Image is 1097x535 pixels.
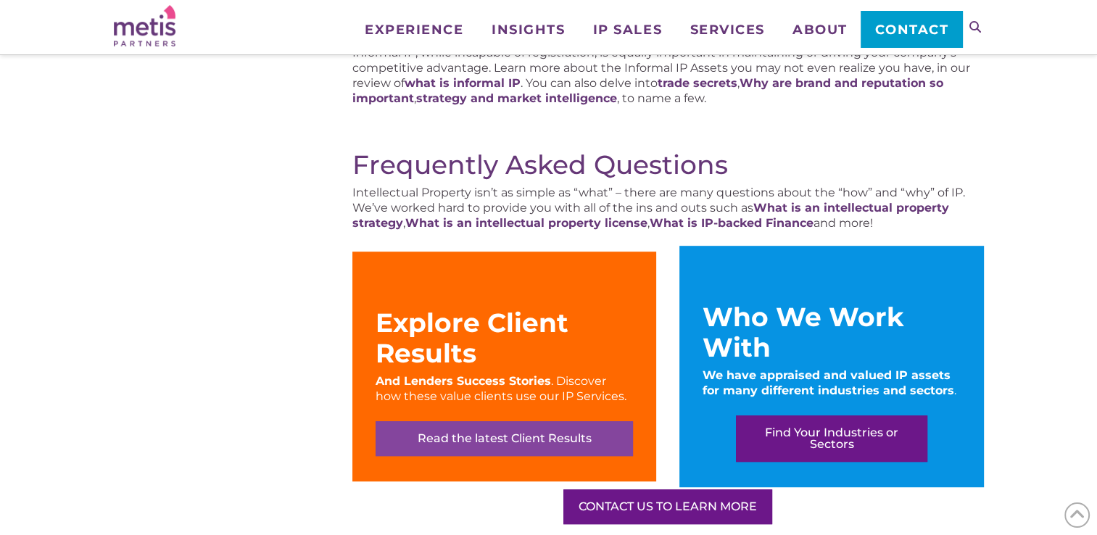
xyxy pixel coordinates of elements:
a: What is an intellectual property license [405,216,647,230]
p: Informal IP, while incapable of registration, is equally important in maintaining or driving your... [352,45,983,106]
p: . Discover how these value clients use our IP Services. [376,373,633,404]
span: Contact [875,23,948,36]
span: Insights [492,23,565,36]
p: Intellectual Property isn’t as simple as “what” – there are many questions about the “how” and “w... [352,185,983,231]
strong: Who We Work With [703,301,904,363]
a: Read the latest Client Results [376,421,632,456]
a: What is IP-backed Finance [650,216,814,230]
a: Find Your Industries or Sectors [736,415,927,462]
span: About [792,23,848,36]
img: Metis Partners [114,5,175,46]
a: what is informal IP [405,76,521,90]
span: Experience [365,23,463,36]
span: Services [690,23,764,36]
span: Back to Top [1064,502,1090,528]
a: CONTACT US TO LEARN MORE [563,489,772,524]
a: Frequently Asked Questions [352,149,728,181]
a: trade secrets [658,76,737,90]
a: Contact [861,11,961,47]
a: What is an intellectual property strategy [352,201,949,230]
strong: Explore Client Results [376,307,568,369]
span: IP Sales [593,23,662,36]
a: Why are brand and reputation so important [352,76,943,105]
strong: And Lenders Success Stories [376,374,551,388]
a: strategy and market intelligence [416,91,617,105]
p: . [703,368,960,398]
strong: We have appraised and valued IP assets for many different industries and sectors [703,368,954,397]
